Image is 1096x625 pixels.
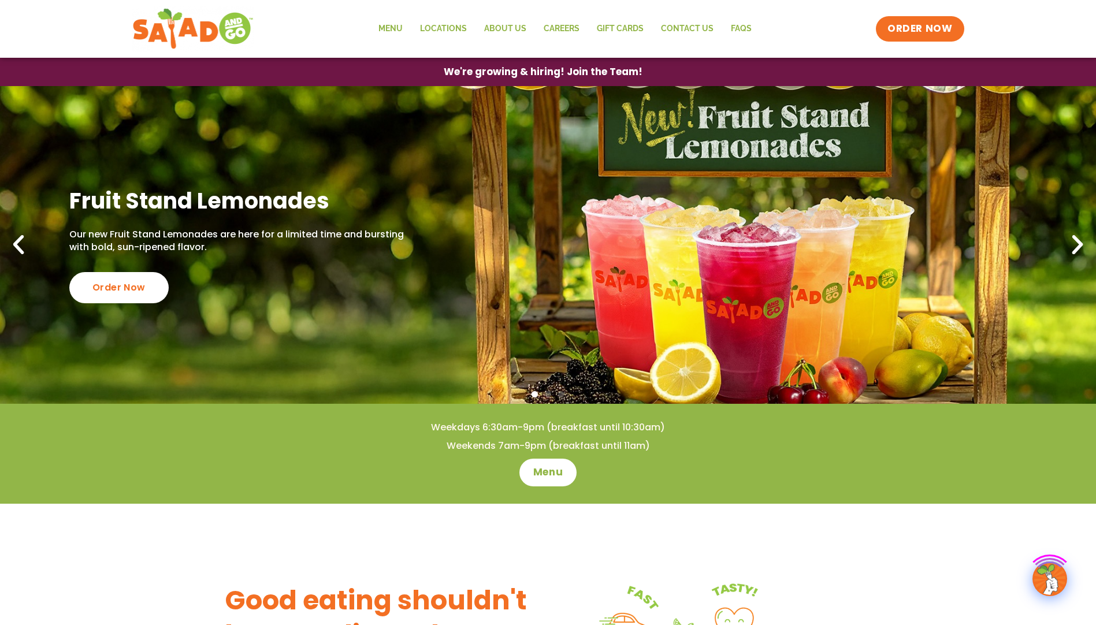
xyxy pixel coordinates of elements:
span: Go to slide 2 [545,391,551,397]
a: Careers [535,16,588,42]
a: Menu [519,459,577,486]
h2: Fruit Stand Lemonades [69,187,408,215]
span: We're growing & hiring! Join the Team! [444,67,642,77]
a: Locations [411,16,475,42]
div: Previous slide [6,232,31,258]
span: ORDER NOW [887,22,952,36]
div: Order Now [69,272,169,303]
a: We're growing & hiring! Join the Team! [426,58,660,85]
a: Menu [370,16,411,42]
span: Go to slide 1 [532,391,538,397]
img: new-SAG-logo-768×292 [132,6,254,52]
a: GIFT CARDS [588,16,652,42]
div: Next slide [1065,232,1090,258]
a: ORDER NOW [876,16,964,42]
nav: Menu [370,16,760,42]
h4: Weekdays 6:30am-9pm (breakfast until 10:30am) [23,421,1073,434]
span: Menu [533,466,563,479]
h4: Weekends 7am-9pm (breakfast until 11am) [23,440,1073,452]
span: Go to slide 3 [558,391,564,397]
a: Contact Us [652,16,722,42]
p: Our new Fruit Stand Lemonades are here for a limited time and bursting with bold, sun-ripened fla... [69,228,408,254]
a: FAQs [722,16,760,42]
a: About Us [475,16,535,42]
